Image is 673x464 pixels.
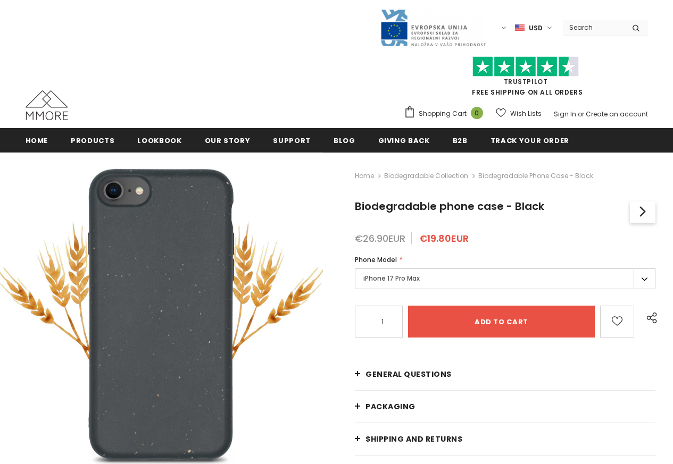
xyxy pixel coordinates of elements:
span: Products [71,136,114,146]
span: Giving back [378,136,430,146]
span: Track your order [491,136,569,146]
span: PACKAGING [365,401,416,412]
span: General Questions [365,369,452,379]
a: Blog [334,128,355,152]
span: Biodegradable phone case - Black [478,170,593,182]
a: Giving back [378,128,430,152]
span: Shipping and returns [365,434,462,444]
a: Trustpilot [504,77,548,86]
span: Home [26,136,48,146]
a: B2B [453,128,468,152]
span: Shopping Cart [419,108,467,119]
img: Javni Razpis [380,9,486,47]
span: €26.90EUR [355,232,405,245]
span: Blog [334,136,355,146]
span: Phone Model [355,255,397,264]
span: Biodegradable phone case - Black [355,199,544,214]
span: 0 [471,107,483,119]
a: Products [71,128,114,152]
a: Biodegradable Collection [384,171,468,180]
a: Home [355,170,374,182]
span: B2B [453,136,468,146]
img: MMORE Cases [26,90,68,120]
span: support [273,136,311,146]
img: USD [515,23,525,32]
input: Search Site [563,20,624,35]
label: iPhone 17 Pro Max [355,268,655,289]
input: Add to cart [408,306,595,338]
a: Create an account [586,109,648,119]
a: Our Story [205,128,251,152]
img: Trust Pilot Stars [472,56,579,77]
a: Wish Lists [496,104,542,123]
a: Sign In [554,109,576,119]
span: or [578,109,584,119]
span: USD [529,23,543,33]
a: Lookbook [137,128,181,152]
span: FREE SHIPPING ON ALL ORDERS [404,61,648,97]
span: Lookbook [137,136,181,146]
a: support [273,128,311,152]
a: PACKAGING [355,391,655,423]
a: Shopping Cart 0 [404,106,488,122]
span: Wish Lists [510,108,542,119]
span: Our Story [205,136,251,146]
a: Javni Razpis [380,23,486,32]
a: General Questions [355,358,655,390]
span: €19.80EUR [419,232,469,245]
a: Shipping and returns [355,423,655,455]
a: Track your order [491,128,569,152]
a: Home [26,128,48,152]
